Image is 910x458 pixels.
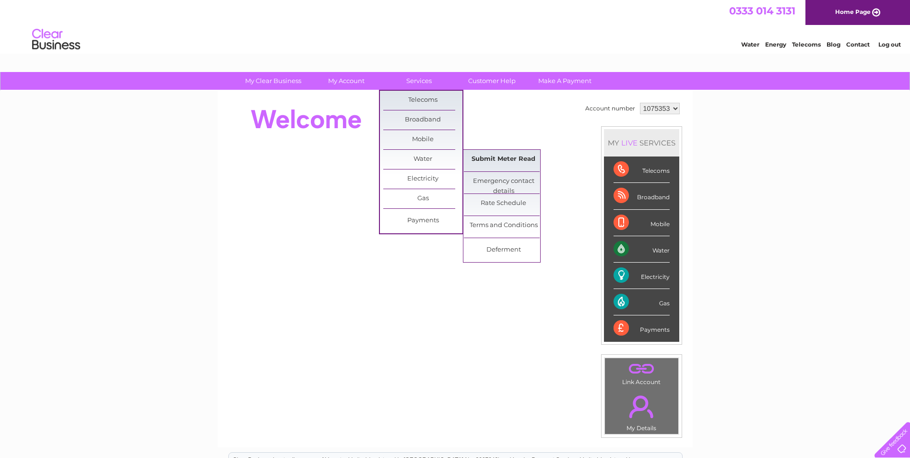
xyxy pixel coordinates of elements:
[604,358,679,388] td: Link Account
[614,263,670,289] div: Electricity
[229,5,682,47] div: Clear Business is a trading name of Verastar Limited (registered in [GEOGRAPHIC_DATA] No. 3667643...
[583,100,638,117] td: Account number
[607,390,676,423] a: .
[878,41,901,48] a: Log out
[383,169,462,189] a: Electricity
[383,130,462,149] a: Mobile
[614,157,670,183] div: Telecoms
[614,183,670,209] div: Broadband
[765,41,786,48] a: Energy
[464,241,543,260] a: Deferment
[464,150,543,169] a: Submit Meter Read
[464,172,543,191] a: Emergency contact details
[619,138,639,147] div: LIVE
[383,211,462,230] a: Payments
[383,150,462,169] a: Water
[383,91,462,110] a: Telecoms
[741,41,759,48] a: Water
[234,72,313,90] a: My Clear Business
[827,41,840,48] a: Blog
[379,72,459,90] a: Services
[464,216,543,235] a: Terms and Conditions
[607,361,676,377] a: .
[614,315,670,341] div: Payments
[604,387,679,434] td: My Details
[604,129,679,157] div: MY SERVICES
[525,72,604,90] a: Make A Payment
[614,236,670,263] div: Water
[614,210,670,236] div: Mobile
[729,5,795,17] a: 0333 014 3131
[792,41,821,48] a: Telecoms
[32,25,81,54] img: logo.png
[383,110,462,130] a: Broadband
[614,289,670,315] div: Gas
[846,41,870,48] a: Contact
[464,194,543,213] a: Rate Schedule
[383,189,462,208] a: Gas
[452,72,532,90] a: Customer Help
[307,72,386,90] a: My Account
